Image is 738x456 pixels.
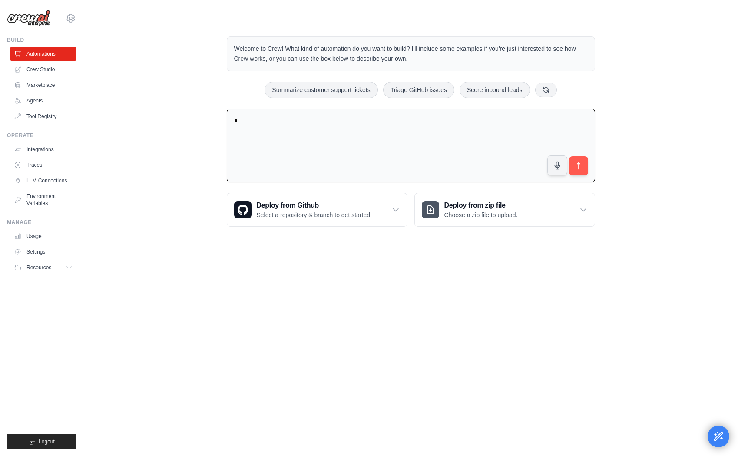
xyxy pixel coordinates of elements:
h3: Deploy from zip file [444,200,518,211]
a: Tool Registry [10,109,76,123]
a: Traces [10,158,76,172]
button: Resources [10,261,76,274]
div: Build [7,36,76,43]
button: Logout [7,434,76,449]
a: Agents [10,94,76,108]
p: Select a repository & branch to get started. [257,211,372,219]
div: Operate [7,132,76,139]
a: Automations [10,47,76,61]
span: Resources [26,264,51,271]
a: Integrations [10,142,76,156]
iframe: Chat Widget [695,414,738,456]
p: Welcome to Crew! What kind of automation do you want to build? I'll include some examples if you'... [234,44,588,64]
a: Settings [10,245,76,259]
p: Choose a zip file to upload. [444,211,518,219]
a: Environment Variables [10,189,76,210]
div: Manage [7,219,76,226]
button: Summarize customer support tickets [265,82,377,98]
span: Logout [39,438,55,445]
img: Logo [7,10,50,26]
a: LLM Connections [10,174,76,188]
h3: Deploy from Github [257,200,372,211]
a: Usage [10,229,76,243]
a: Marketplace [10,78,76,92]
a: Crew Studio [10,63,76,76]
button: Triage GitHub issues [383,82,454,98]
button: Score inbound leads [460,82,530,98]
